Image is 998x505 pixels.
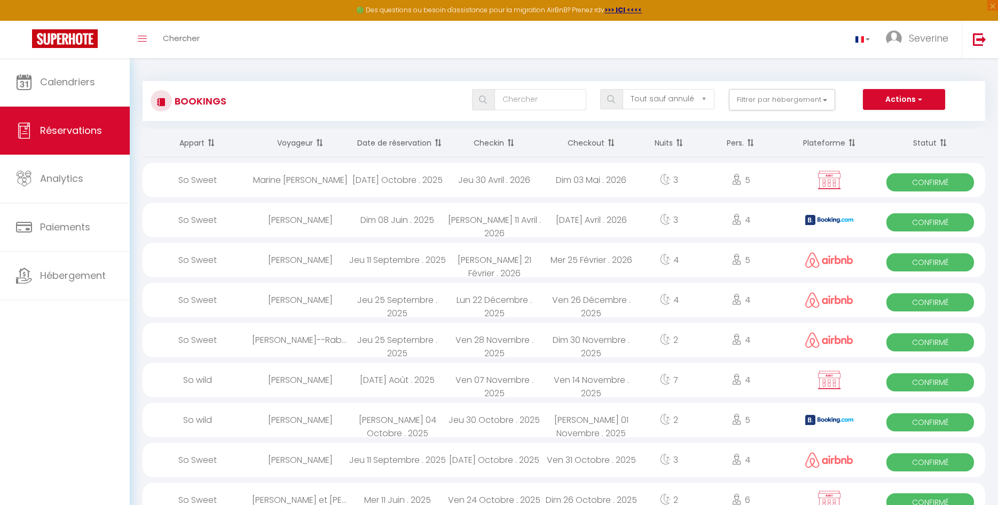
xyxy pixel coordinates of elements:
span: Paiements [40,220,90,234]
button: Filtrer par hébergement [729,89,836,110]
span: Réservations [40,124,102,137]
th: Sort by guest [252,129,349,157]
th: Sort by nights [640,129,698,157]
span: Severine [909,31,948,45]
button: Actions [863,89,945,110]
img: logout [973,33,986,46]
th: Sort by status [876,129,985,157]
th: Sort by booking date [349,129,446,157]
img: Super Booking [32,29,98,48]
input: Chercher [494,89,586,110]
span: Analytics [40,172,83,185]
th: Sort by checkout [543,129,640,157]
th: Sort by checkin [446,129,543,157]
th: Sort by channel [783,129,876,157]
span: Calendriers [40,75,95,89]
img: ... [886,30,902,46]
th: Sort by rentals [143,129,252,157]
a: >>> ICI <<<< [604,5,642,14]
th: Sort by people [699,129,783,157]
span: Hébergement [40,269,106,282]
h3: Bookings [172,89,226,113]
a: Chercher [155,21,208,58]
a: ... Severine [878,21,962,58]
span: Chercher [163,33,200,44]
